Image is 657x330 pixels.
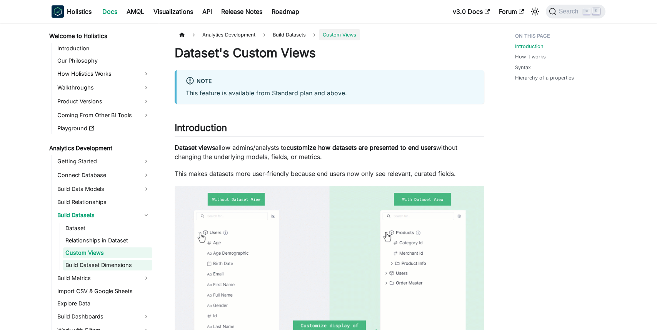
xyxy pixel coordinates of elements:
[557,8,583,15] span: Search
[44,23,159,330] nav: Docs sidebar
[55,209,152,221] a: Build Datasets
[47,143,152,154] a: Analytics Development
[63,247,152,258] a: Custom Views
[55,43,152,54] a: Introduction
[287,144,436,151] strong: customize how datasets are presented to end users
[55,272,152,284] a: Build Metrics
[55,183,152,195] a: Build Data Models
[175,29,189,40] a: Home page
[55,123,152,134] a: Playground
[55,286,152,297] a: Import CSV & Google Sheets
[55,68,152,80] a: How Holistics Works
[515,74,574,81] a: Hierarchy of a properties
[63,223,152,234] a: Dataset
[267,5,304,18] a: Roadmap
[55,197,152,207] a: Build Relationships
[198,29,259,40] span: Analytics Development
[546,5,605,18] button: Search (Command+K)
[47,31,152,41] a: Welcome to Holistics
[52,5,64,18] img: Holistics
[55,169,152,181] a: Connect Database
[186,76,475,86] div: Note
[63,260,152,270] a: Build Dataset Dimensions
[319,29,360,40] span: Custom Views
[55,81,152,94] a: Walkthroughs
[122,5,149,18] a: AMQL
[55,109,152,121] a: Coming From Other BI Tools
[175,169,484,178] p: This makes datasets more user-friendly because end users now only see relevant, curated fields.
[55,95,152,108] a: Product Versions
[63,235,152,246] a: Relationships in Dataset
[55,298,152,309] a: Explore Data
[67,7,92,16] b: Holistics
[269,29,310,40] span: Build Datasets
[186,88,475,98] p: This feature is available from Standard plan and above.
[217,5,267,18] a: Release Notes
[529,5,541,18] button: Switch between dark and light mode (currently light mode)
[55,55,152,66] a: Our Philosophy
[515,43,544,50] a: Introduction
[175,144,215,151] strong: Dataset views
[175,143,484,161] p: allow admins/analysts to without changing the underlying models, fields, or metrics.
[448,5,494,18] a: v3.0 Docs
[175,29,484,40] nav: Breadcrumbs
[515,64,531,71] a: Syntax
[55,155,152,167] a: Getting Started
[494,5,529,18] a: Forum
[52,5,92,18] a: HolisticsHolistics
[55,310,152,323] a: Build Dashboards
[198,5,217,18] a: API
[515,53,546,60] a: How it works
[149,5,198,18] a: Visualizations
[175,45,484,61] h1: Dataset's Custom Views
[98,5,122,18] a: Docs
[583,8,590,15] kbd: ⌘
[175,122,484,137] h2: Introduction
[592,8,600,15] kbd: K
